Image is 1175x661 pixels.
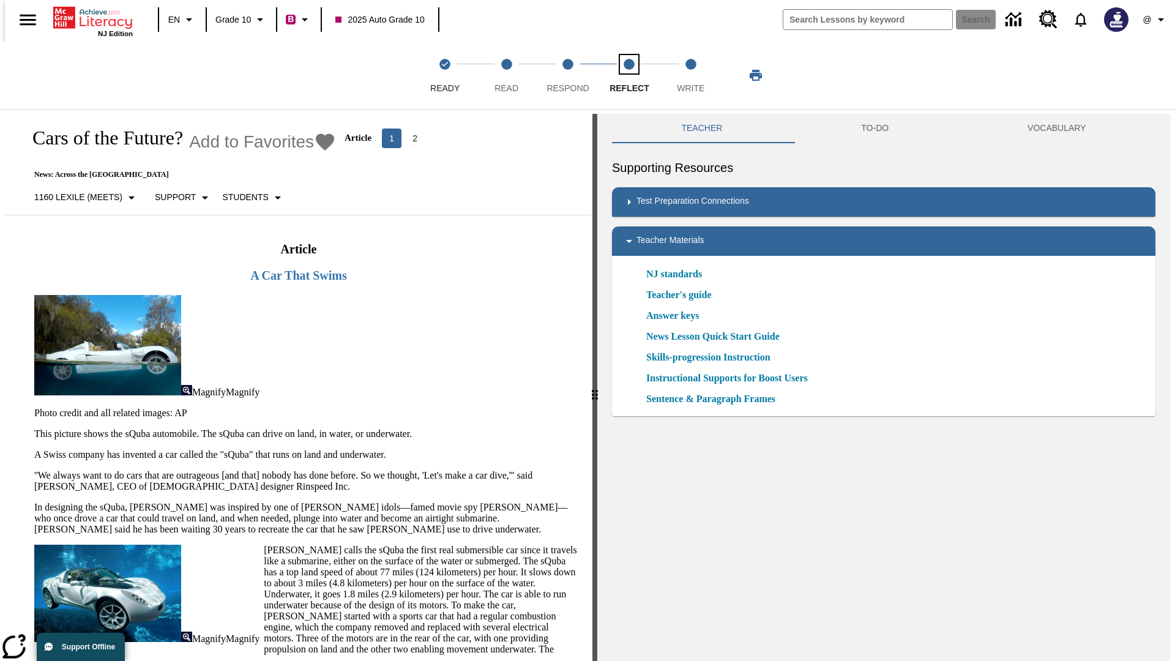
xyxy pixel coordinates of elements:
p: ''We always want to do cars that are outrageous [and that] nobody has done before. So we thought,... [34,470,578,492]
div: Test Preparation Connections [612,187,1155,217]
a: Instructional Supports for Boost Users, Will open in new browser window or tab [646,371,808,386]
span: Reflect [610,83,649,93]
span: Magnify [226,387,259,397]
h1: Cars of the Future? [20,127,183,149]
a: News Lesson Quick Start Guide, Will open in new browser window or tab [646,329,780,344]
p: A Swiss company has invented a car called the "sQuba" that runs on land and underwater. [34,449,578,460]
div: Instructional Panel Tabs [612,114,1155,143]
a: Teacher's guide, Will open in new browser window or tab [646,288,712,302]
p: Students [222,191,268,204]
img: Close-up of a car with two passengers driving underwater. [34,545,181,642]
button: Support Offline [37,633,125,661]
div: activity [597,114,1170,661]
h6: Supporting Resources [612,158,1155,177]
img: Avatar [1104,7,1128,32]
span: Support Offline [62,643,115,651]
div: Teacher Materials [612,226,1155,256]
button: Select Lexile, 1160 Lexile (Meets) [29,187,144,209]
a: Answer keys, Will open in new browser window or tab [646,308,699,323]
p: Test Preparation Connections [636,195,749,209]
span: Magnify [192,633,226,644]
a: Sentence & Paragraph Frames, Will open in new browser window or tab [646,392,775,406]
div: Home [53,4,133,37]
span: EN [168,13,180,26]
p: This picture shows the sQuba automobile. The sQuba can drive on land, in water, or underwater. [34,428,578,439]
button: VOCABULARY [958,114,1155,143]
a: Data Center [998,3,1032,37]
a: Notifications [1065,4,1097,35]
button: Open side menu [10,2,46,38]
span: @ [1143,13,1151,26]
img: Magnify [181,632,192,642]
a: NJ standards [646,267,709,282]
p: In designing the sQuba, [PERSON_NAME] was inspired by one of [PERSON_NAME] idols—famed movie spy ... [34,502,578,535]
button: page 1 [382,129,401,148]
span: Read [494,83,518,93]
p: 1160 Lexile (Meets) [34,191,122,204]
p: Article [345,133,371,143]
div: reading [5,114,592,655]
button: TO-DO [792,114,958,143]
button: Reflect step 4 of 5 [594,42,665,109]
button: Write step 5 of 5 [655,42,726,109]
img: High-tech automobile treading water. [34,295,181,395]
input: search field [783,10,952,29]
button: Select Student [217,187,289,209]
button: Boost Class color is violet red. Change class color [281,9,317,31]
img: Magnify [181,385,192,395]
a: Skills-progression Instruction, Will open in new browser window or tab [646,350,770,365]
span: Ready [430,83,460,93]
button: Select a new avatar [1097,4,1136,35]
button: Add to Favorites - Cars of the Future? [189,131,336,152]
a: Resource Center, Will open in new tab [1032,3,1065,36]
button: Teacher [612,114,792,143]
button: Read step 2 of 5 [471,42,542,109]
span: NJ Edition [98,30,133,37]
p: News: Across the [GEOGRAPHIC_DATA] [20,170,427,179]
nav: Articles pagination [380,129,427,148]
button: Grade: Grade 10, Select a grade [211,9,272,31]
h3: A Car That Swims [32,269,565,283]
button: Scaffolds, Support [150,187,217,209]
span: Magnify [192,387,226,397]
p: Photo credit and all related images: AP [34,408,578,419]
span: 2025 Auto Grade 10 [335,13,424,26]
button: Go to page 2 [405,129,425,148]
button: Print [736,64,775,86]
p: Teacher Materials [636,234,704,248]
span: Respond [546,83,589,93]
span: Write [677,83,704,93]
span: B [288,12,294,27]
span: Magnify [226,633,259,644]
div: Press Enter or Spacebar and then press right and left arrow keys to move the slider [592,114,597,661]
span: Add to Favorites [189,132,314,152]
span: Grade 10 [215,13,251,26]
button: Respond step 3 of 5 [532,42,603,109]
button: Profile/Settings [1136,9,1175,31]
button: Ready(Step completed) step 1 of 5 [409,42,480,109]
button: Language: EN, Select a language [163,9,202,31]
h2: Article [32,242,565,256]
p: Support [155,191,196,204]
